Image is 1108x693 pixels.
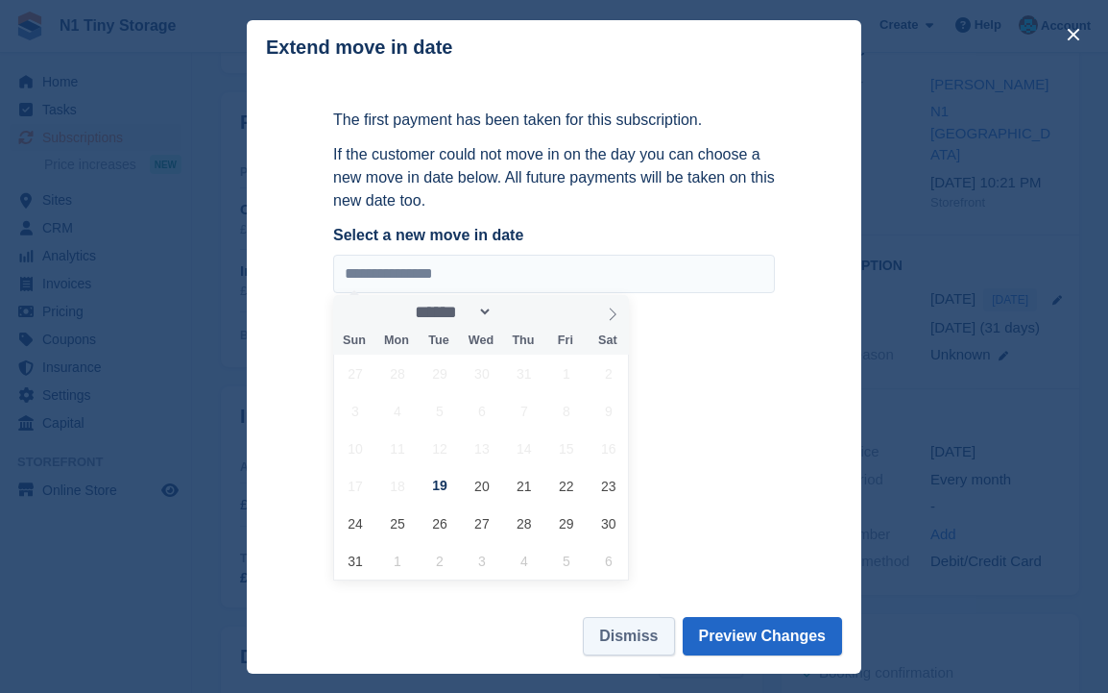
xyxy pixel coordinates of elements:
[418,334,460,347] span: Tue
[336,355,373,392] span: July 27, 2025
[547,355,585,392] span: August 1, 2025
[505,542,542,580] span: September 4, 2025
[502,334,544,347] span: Thu
[544,334,587,347] span: Fri
[505,467,542,505] span: August 21, 2025
[547,505,585,542] span: August 29, 2025
[463,505,500,542] span: August 27, 2025
[587,334,629,347] span: Sat
[421,392,458,430] span: August 5, 2025
[266,37,453,59] p: Extend move in date
[421,542,458,580] span: September 2, 2025
[590,542,627,580] span: September 6, 2025
[505,430,542,467] span: August 14, 2025
[421,430,458,467] span: August 12, 2025
[463,467,500,505] span: August 20, 2025
[1058,19,1089,50] button: close
[333,224,775,247] label: Select a new move in date
[333,143,775,212] p: If the customer could not move in on the day you can choose a new move in date below. All future ...
[590,467,627,505] span: August 23, 2025
[378,392,416,430] span: August 4, 2025
[421,355,458,392] span: July 29, 2025
[460,334,502,347] span: Wed
[493,302,553,322] input: Year
[375,334,418,347] span: Mon
[590,392,627,430] span: August 9, 2025
[547,467,585,505] span: August 22, 2025
[505,355,542,392] span: July 31, 2025
[336,467,373,505] span: August 17, 2025
[378,467,416,505] span: August 18, 2025
[505,505,542,542] span: August 28, 2025
[421,467,458,505] span: August 19, 2025
[583,617,674,656] button: Dismiss
[463,392,500,430] span: August 6, 2025
[333,334,375,347] span: Sun
[463,430,500,467] span: August 13, 2025
[683,617,843,656] button: Preview Changes
[378,505,416,542] span: August 25, 2025
[409,302,494,322] select: Month
[547,542,585,580] span: September 5, 2025
[378,430,416,467] span: August 11, 2025
[336,505,373,542] span: August 24, 2025
[463,355,500,392] span: July 30, 2025
[547,392,585,430] span: August 8, 2025
[336,430,373,467] span: August 10, 2025
[336,542,373,580] span: August 31, 2025
[378,355,416,392] span: July 28, 2025
[421,505,458,542] span: August 26, 2025
[505,392,542,430] span: August 7, 2025
[590,430,627,467] span: August 16, 2025
[378,542,416,580] span: September 1, 2025
[547,430,585,467] span: August 15, 2025
[336,392,373,430] span: August 3, 2025
[463,542,500,580] span: September 3, 2025
[590,505,627,542] span: August 30, 2025
[333,109,775,132] p: The first payment has been taken for this subscription.
[590,355,627,392] span: August 2, 2025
